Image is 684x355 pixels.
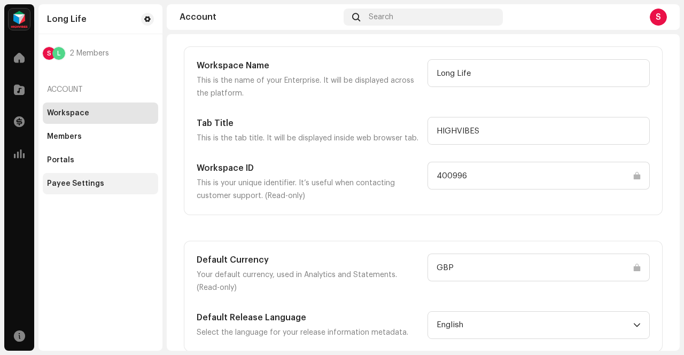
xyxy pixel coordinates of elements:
re-m-nav-item: Members [43,126,158,147]
div: Account [180,13,339,21]
h5: Tab Title [197,117,419,130]
p: Select the language for your release information metadata. [197,326,419,339]
div: Workspace [47,109,89,117]
p: Your default currency, used in Analytics and Statements. (Read-only) [197,269,419,294]
span: Search [369,13,393,21]
div: L [52,47,65,60]
h5: Workspace ID [197,162,419,175]
p: This is your unique identifier. It’s useful when contacting customer support. (Read-only) [197,177,419,202]
input: Type something... [428,117,650,145]
input: Type something... [428,59,650,87]
h5: Default Release Language [197,311,419,324]
p: This is the tab title. It will be displayed inside web browser tab. [197,132,419,145]
re-a-nav-header: Account [43,77,158,102]
re-m-nav-item: Workspace [43,102,158,124]
p: This is the name of your Enterprise. It will be displayed across the platform. [197,74,419,100]
div: S [43,47,56,60]
span: 2 Members [69,49,109,58]
div: Long Life [47,15,87,23]
img: feab3aad-9b62-475c-8caf-26f15a9573ee [9,9,30,30]
h5: Default Currency [197,254,419,266]
div: Portals [47,156,74,164]
h5: Workspace Name [197,59,419,72]
div: dropdown trigger [633,312,641,338]
div: Members [47,132,82,141]
span: English [437,312,633,338]
re-m-nav-item: Payee Settings [43,173,158,194]
div: S [650,9,667,26]
div: Payee Settings [47,179,104,188]
input: Type something... [428,254,650,281]
input: Type something... [428,162,650,190]
re-m-nav-item: Portals [43,149,158,171]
